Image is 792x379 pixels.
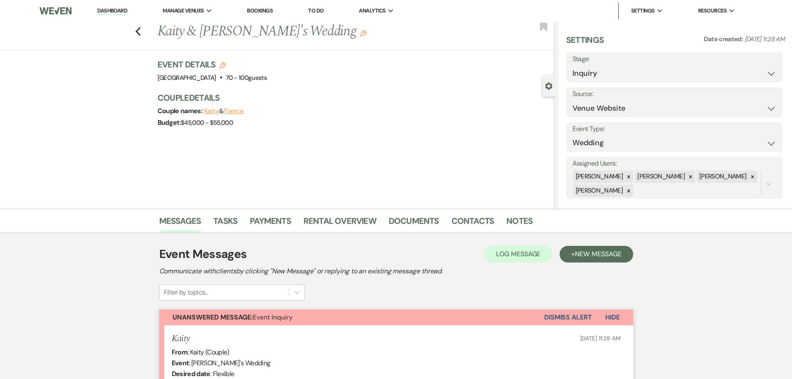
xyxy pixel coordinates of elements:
[172,359,189,367] b: Event
[303,214,376,233] a: Rental Overview
[172,369,210,378] b: Desired date
[496,250,540,258] span: Log Message
[247,7,273,14] a: Bookings
[359,7,385,15] span: Analytics
[158,74,216,82] span: [GEOGRAPHIC_DATA]
[213,214,237,233] a: Tasks
[572,88,776,100] label: Source:
[97,7,127,15] a: Dashboard
[159,310,544,325] button: Unanswered Message:Event Inquiry
[158,92,546,104] h3: Couple Details
[158,59,267,70] h3: Event Details
[745,35,785,43] span: [DATE] 11:28 AM
[159,245,247,263] h1: Event Messages
[452,214,494,233] a: Contacts
[250,214,291,233] a: Payments
[159,214,201,233] a: Messages
[572,123,776,135] label: Event Type:
[204,107,244,115] span: &
[580,334,621,342] span: [DATE] 11:28 AM
[224,108,244,114] button: Fiance
[308,7,323,14] a: To Do
[631,7,655,15] span: Settings
[572,158,776,170] label: Assigned Users:
[635,171,686,183] div: [PERSON_NAME]
[360,29,367,37] button: Edit
[158,22,472,42] h1: Kaity & [PERSON_NAME]'s Wedding
[575,250,621,258] span: New Message
[605,313,620,322] span: Hide
[566,34,604,52] h3: Settings
[544,310,592,325] button: Dismiss Alert
[389,214,439,233] a: Documents
[545,82,553,89] button: Close lead details
[181,119,233,127] span: $45,000 - $55,000
[697,171,748,183] div: [PERSON_NAME]
[572,53,776,65] label: Stage:
[698,7,727,15] span: Resources
[506,214,533,233] a: Notes
[39,2,71,20] img: Weven Logo
[163,7,204,15] span: Manage Venues
[164,287,208,297] div: Filter by topics...
[173,313,253,322] strong: Unanswered Message:
[704,35,745,43] span: Date created:
[158,118,181,127] span: Budget:
[158,107,204,115] span: Couple names:
[484,246,552,263] button: Log Message
[172,334,190,344] h5: Kaity
[204,108,220,114] button: Kaity
[226,74,267,82] span: 70 - 100 guests
[573,185,624,197] div: [PERSON_NAME]
[173,313,293,322] span: Event Inquiry
[159,266,633,276] h2: Communicate with clients by clicking "New Message" or replying to an existing message thread.
[560,246,633,263] button: +New Message
[573,171,624,183] div: [PERSON_NAME]
[172,348,188,357] b: From
[592,310,633,325] button: Hide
